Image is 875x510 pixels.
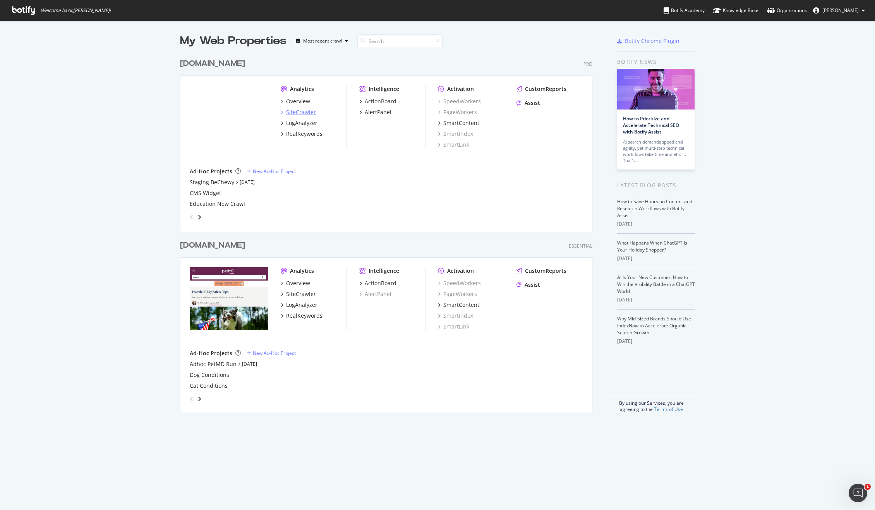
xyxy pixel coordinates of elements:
[190,360,237,368] a: Adhoc PetMD Run
[281,130,323,138] a: RealKeywords
[365,279,396,287] div: ActionBoard
[369,85,399,93] div: Intelligence
[822,7,859,14] span: Steve Valenza
[849,484,867,502] iframe: Intercom live chat
[443,301,479,309] div: SmartContent
[525,99,540,107] div: Assist
[180,33,287,49] div: My Web Properties
[369,267,399,275] div: Intelligence
[247,350,296,356] a: New Ad-Hoc Project
[525,267,566,275] div: CustomReports
[443,119,479,127] div: SmartContent
[525,85,566,93] div: CustomReports
[525,281,540,289] div: Assist
[253,168,296,175] div: New Ad-Hoc Project
[190,189,221,197] a: CMS Widget
[290,267,314,275] div: Analytics
[623,139,689,164] div: AI search demands speed and agility, yet multi-step technical workflows take time and effort. Tha...
[190,178,234,186] a: Staging BeChewy
[290,85,314,93] div: Analytics
[293,35,351,47] button: Most recent crawl
[357,34,443,48] input: Search
[180,49,599,412] div: grid
[447,85,474,93] div: Activation
[253,350,296,356] div: New Ad-Hoc Project
[516,267,566,275] a: CustomReports
[365,98,396,105] div: ActionBoard
[654,406,683,412] a: Terms of Use
[247,168,296,175] a: New Ad-Hoc Project
[281,301,317,309] a: LogAnalyzer
[617,37,679,45] a: Botify Chrome Plugin
[623,115,679,135] a: How to Prioritize and Accelerate Technical SEO with Botify Assist
[617,221,695,228] div: [DATE]
[607,396,695,412] div: By using our Services, you are agreeing to the
[359,290,391,298] a: AlertPanel
[617,338,695,345] div: [DATE]
[359,98,396,105] a: ActionBoard
[281,119,317,127] a: LogAnalyzer
[286,290,316,298] div: SiteCrawler
[617,296,695,303] div: [DATE]
[180,240,248,251] a: [DOMAIN_NAME]
[438,141,469,149] a: SmartLink
[190,382,228,390] div: Cat Conditions
[569,243,592,249] div: Essential
[190,200,245,208] div: Education New Crawl
[438,98,481,105] a: SpeedWorkers
[303,39,342,43] div: Most recent crawl
[286,301,317,309] div: LogAnalyzer
[187,211,197,223] div: angle-left
[438,323,469,330] a: SmartLink
[438,312,473,320] a: SmartIndex
[242,361,257,367] a: [DATE]
[617,181,695,190] div: Latest Blog Posts
[187,393,197,405] div: angle-left
[281,290,316,298] a: SiteCrawler
[583,61,592,67] div: Pro
[438,130,473,138] a: SmartIndex
[438,108,477,116] a: PageWorkers
[180,58,248,69] a: [DOMAIN_NAME]
[180,58,245,69] div: [DOMAIN_NAME]
[516,99,540,107] a: Assist
[664,7,705,14] div: Botify Academy
[286,130,323,138] div: RealKeywords
[41,7,111,14] span: Welcome back, [PERSON_NAME] !
[617,315,691,336] a: Why Mid-Sized Brands Should Use IndexNow to Accelerate Organic Search Growth
[190,371,229,379] div: Dog Conditions
[625,37,679,45] div: Botify Chrome Plugin
[359,108,391,116] a: AlertPanel
[281,98,310,105] a: Overview
[190,267,268,330] img: www.petmd.com
[617,198,692,219] a: How to Save Hours on Content and Research Workflows with Botify Assist
[190,349,232,357] div: Ad-Hoc Projects
[767,7,807,14] div: Organizations
[438,290,477,298] a: PageWorkers
[617,274,695,294] a: AI Is Your New Customer: How to Win the Visibility Battle in a ChatGPT World
[281,108,316,116] a: SiteCrawler
[516,85,566,93] a: CustomReports
[286,279,310,287] div: Overview
[190,168,232,175] div: Ad-Hoc Projects
[438,119,479,127] a: SmartContent
[240,179,255,185] a: [DATE]
[617,240,687,253] a: What Happens When ChatGPT Is Your Holiday Shopper?
[807,4,871,17] button: [PERSON_NAME]
[281,312,323,320] a: RealKeywords
[617,255,695,262] div: [DATE]
[617,58,695,66] div: Botify news
[438,279,481,287] a: SpeedWorkers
